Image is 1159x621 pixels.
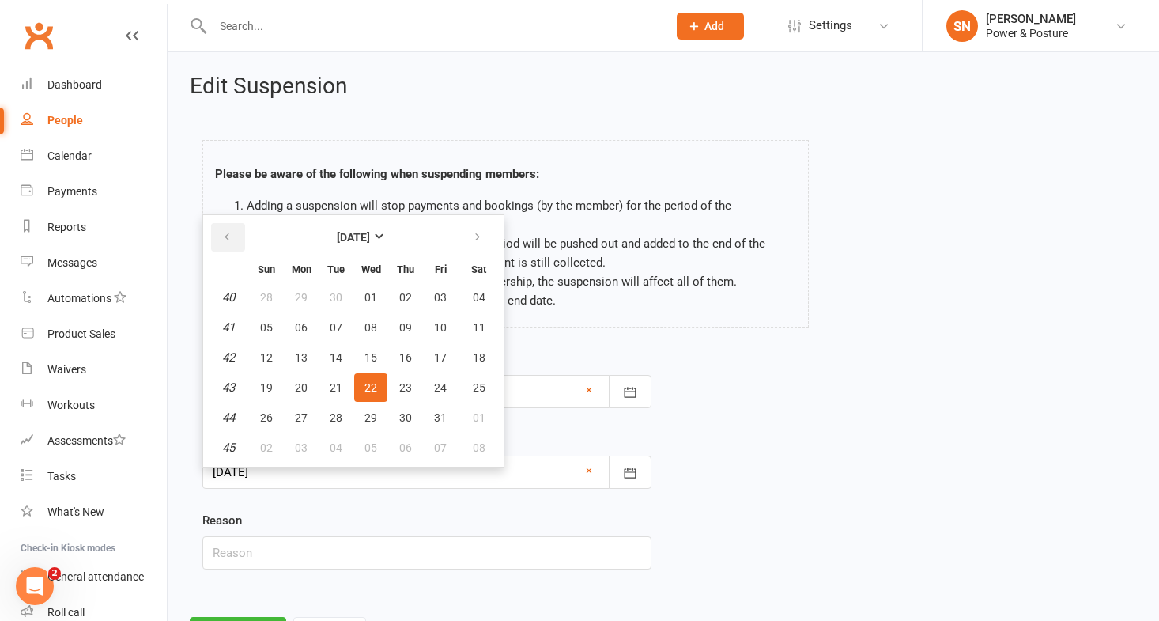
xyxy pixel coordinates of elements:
[473,411,485,424] span: 01
[21,423,167,459] a: Assessments
[435,263,447,275] small: Friday
[986,26,1076,40] div: Power & Posture
[47,185,97,198] div: Payments
[399,381,412,394] span: 23
[250,403,283,432] button: 26
[21,388,167,423] a: Workouts
[47,221,86,233] div: Reports
[247,291,796,310] li: Suspension periods are inclusive of the start and end date.
[809,8,852,44] span: Settings
[295,381,308,394] span: 20
[319,434,353,462] button: 04
[21,494,167,530] a: What's New
[21,67,167,103] a: Dashboard
[285,283,318,312] button: 29
[47,114,83,127] div: People
[260,411,273,424] span: 26
[424,343,457,372] button: 17
[190,74,1137,99] h2: Edit Suspension
[424,373,457,402] button: 24
[47,399,95,411] div: Workouts
[21,103,167,138] a: People
[424,434,457,462] button: 07
[399,321,412,334] span: 09
[295,321,308,334] span: 06
[389,313,422,342] button: 09
[677,13,744,40] button: Add
[21,316,167,352] a: Product Sales
[389,434,422,462] button: 06
[47,256,97,269] div: Messages
[319,373,353,402] button: 21
[319,343,353,372] button: 14
[285,373,318,402] button: 20
[473,291,485,304] span: 04
[319,403,353,432] button: 28
[586,461,592,480] a: ×
[434,381,447,394] span: 24
[389,403,422,432] button: 30
[21,138,167,174] a: Calendar
[295,291,308,304] span: 29
[260,321,273,334] span: 05
[330,321,342,334] span: 07
[361,263,381,275] small: Wednesday
[397,263,414,275] small: Thursday
[47,328,115,340] div: Product Sales
[389,373,422,402] button: 23
[434,351,447,364] span: 17
[222,441,235,455] em: 45
[260,351,273,364] span: 12
[330,351,342,364] span: 14
[47,363,86,376] div: Waivers
[202,511,242,530] label: Reason
[47,150,92,162] div: Calendar
[434,441,447,454] span: 07
[319,283,353,312] button: 30
[47,470,76,483] div: Tasks
[459,434,499,462] button: 08
[21,352,167,388] a: Waivers
[295,441,308,454] span: 03
[295,351,308,364] span: 13
[202,536,651,570] input: Reason
[21,459,167,494] a: Tasks
[364,351,377,364] span: 15
[47,434,126,447] div: Assessments
[354,403,387,432] button: 29
[48,567,61,580] span: 2
[354,343,387,372] button: 15
[250,313,283,342] button: 05
[215,167,539,181] strong: Please be aware of the following when suspending members:
[364,381,377,394] span: 22
[471,263,486,275] small: Saturday
[354,373,387,402] button: 22
[354,283,387,312] button: 01
[21,210,167,245] a: Reports
[337,231,370,244] strong: [DATE]
[295,411,308,424] span: 27
[459,283,499,312] button: 04
[399,441,412,454] span: 06
[260,441,273,454] span: 02
[21,245,167,281] a: Messages
[986,12,1076,26] div: [PERSON_NAME]
[473,321,485,334] span: 11
[247,272,796,291] li: If your member has more than one active membership, the suspension will affect all of them.
[399,411,412,424] span: 30
[946,10,978,42] div: SN
[459,403,499,432] button: 01
[319,313,353,342] button: 07
[434,411,447,424] span: 31
[389,283,422,312] button: 02
[47,78,102,91] div: Dashboard
[292,263,311,275] small: Monday
[327,263,345,275] small: Tuesday
[354,434,387,462] button: 05
[47,506,104,518] div: What's New
[330,441,342,454] span: 04
[208,15,656,37] input: Search...
[21,281,167,316] a: Automations
[424,403,457,432] button: 31
[364,441,377,454] span: 05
